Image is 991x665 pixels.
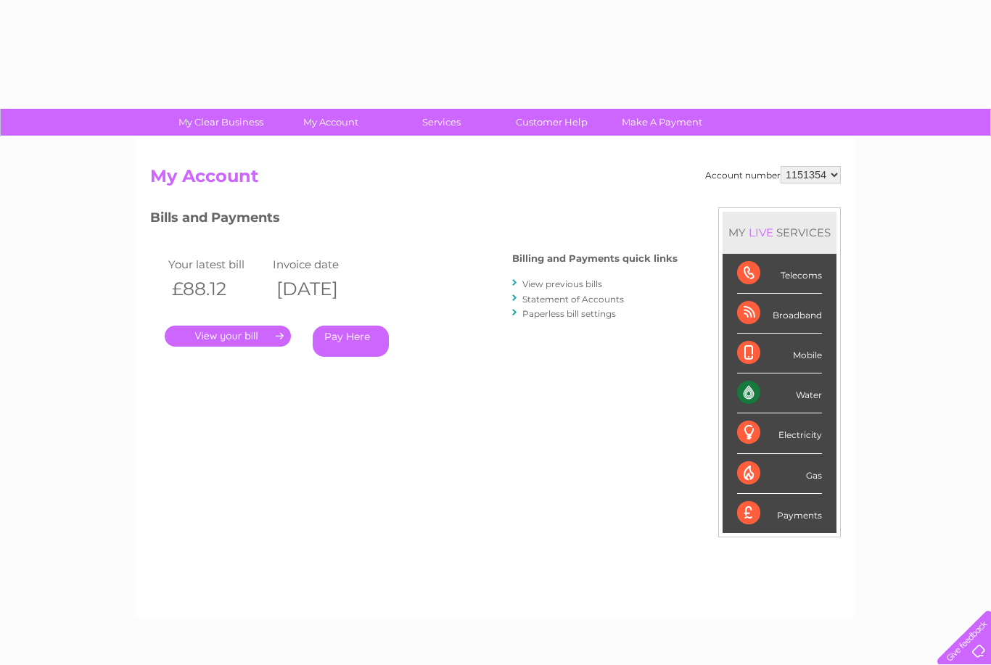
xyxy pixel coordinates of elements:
[602,109,722,136] a: Make A Payment
[522,308,616,319] a: Paperless bill settings
[737,254,822,294] div: Telecoms
[165,326,291,347] a: .
[746,226,776,239] div: LIVE
[737,334,822,373] div: Mobile
[150,166,841,194] h2: My Account
[271,109,391,136] a: My Account
[723,212,836,253] div: MY SERVICES
[269,255,374,274] td: Invoice date
[269,274,374,304] th: [DATE]
[382,109,501,136] a: Services
[161,109,281,136] a: My Clear Business
[522,294,624,305] a: Statement of Accounts
[737,373,822,413] div: Water
[165,255,269,274] td: Your latest bill
[737,413,822,453] div: Electricity
[522,278,602,289] a: View previous bills
[492,109,612,136] a: Customer Help
[705,166,841,183] div: Account number
[737,494,822,533] div: Payments
[737,294,822,334] div: Broadband
[165,274,269,304] th: £88.12
[737,454,822,494] div: Gas
[150,207,678,233] h3: Bills and Payments
[313,326,389,357] a: Pay Here
[512,253,678,264] h4: Billing and Payments quick links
